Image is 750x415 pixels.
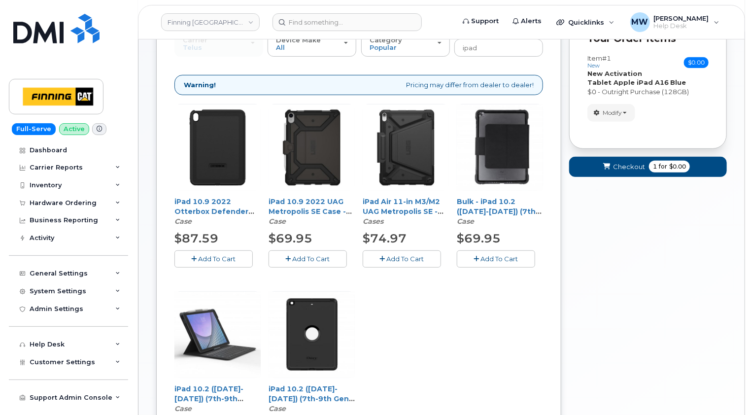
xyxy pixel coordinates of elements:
[269,384,355,414] div: iPad 10.2 (2019-2021) (7th-9th Gen) Otterbox Black Defender series case
[481,255,518,263] span: Add To Cart
[654,14,709,22] span: [PERSON_NAME]
[269,231,312,245] span: $69.95
[363,217,383,226] em: Cases
[269,250,347,268] button: Add To Cart
[174,197,261,226] div: iPad 10.9 2022 Otterbox Defender Series case - Black
[632,16,648,28] span: MW
[587,104,635,121] button: Modify
[273,13,422,31] input: Find something...
[199,255,236,263] span: Add To Cart
[684,57,709,68] span: $0.00
[293,255,330,263] span: Add To Cart
[657,162,669,171] span: for
[549,12,621,32] div: Quicklinks
[361,31,450,57] button: Category Popular
[268,31,356,57] button: Device Make All
[363,197,443,226] a: iPad Air 11-in M3/M2 UAG Metropolis SE - Black
[370,43,397,51] span: Popular
[174,384,261,414] div: iPad 10.2 (2019-2021) (7th-9th Gen)/Pro 10.5 ZAGG Charcoal Messenger Folio 2 Case
[161,13,260,31] a: Finning Canada
[174,231,218,245] span: $87.59
[669,162,686,171] span: $0.00
[184,80,216,90] strong: Warning!
[276,36,321,44] span: Device Make
[269,292,355,378] img: 9th_Gen_Defender.jpg
[654,22,709,30] span: Help Desk
[174,404,192,413] em: Case
[457,217,474,226] em: Case
[363,197,449,226] div: iPad Air 11-in M3/M2 UAG Metropolis SE - Black
[363,104,449,191] img: 663a71b0bee04259318752.jpg
[363,250,441,268] button: Add To Cart
[613,162,645,172] span: Checkout
[587,55,611,69] h3: Item
[587,62,600,69] small: new
[603,108,622,117] span: Modify
[457,104,543,191] img: 9th_Gen_Folio_Case.jpg
[174,250,253,268] button: Add To Cart
[370,36,402,44] span: Category
[521,16,542,26] span: Alerts
[174,104,261,191] img: Otterbox_Case_10th_Gen.jpg
[457,197,543,226] div: Bulk - iPad 10.2 (2019-2021) (7th-9th Gen) Otterbox Clear/Black UnlimitEd Case w/Folio/Screen
[269,404,286,413] em: Case
[269,104,355,191] img: 10th_Gen_Folio_Case.jpg
[174,217,192,226] em: Case
[623,12,726,32] div: Matthew Walshe
[587,69,642,77] strong: New Activation
[471,16,499,26] span: Support
[457,197,542,245] a: Bulk - iPad 10.2 ([DATE]-[DATE]) (7th-9th Gen) Otterbox Clear/Black UnlimitEd Case w/Folio/Screen
[174,292,261,378] img: iPad_10.2__2019-2021___7th-9th_Gen_Pro_10.5_ZAGG_Charcoal_Messenger_Folio_2_Case.jpg
[269,197,352,226] a: iPad 10.9 2022 UAG Metropolis SE Case - Black
[568,18,604,26] span: Quicklinks
[602,54,611,62] span: #1
[457,231,501,245] span: $69.95
[174,197,254,226] a: iPad 10.9 2022 Otterbox Defender Series case - Black
[670,78,686,86] strong: Blue
[569,157,727,177] button: Checkout 1 for $0.00
[506,11,548,31] a: Alerts
[456,11,506,31] a: Support
[653,162,657,171] span: 1
[269,197,355,226] div: iPad 10.9 2022 UAG Metropolis SE Case - Black
[363,231,407,245] span: $74.97
[387,255,424,263] span: Add To Cart
[276,43,285,51] span: All
[457,250,535,268] button: Add To Cart
[174,75,543,95] div: Pricing may differ from dealer to dealer!
[587,87,709,97] div: $0 - Outright Purchase (128GB)
[269,217,286,226] em: Case
[587,78,669,86] strong: Tablet Apple iPad A16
